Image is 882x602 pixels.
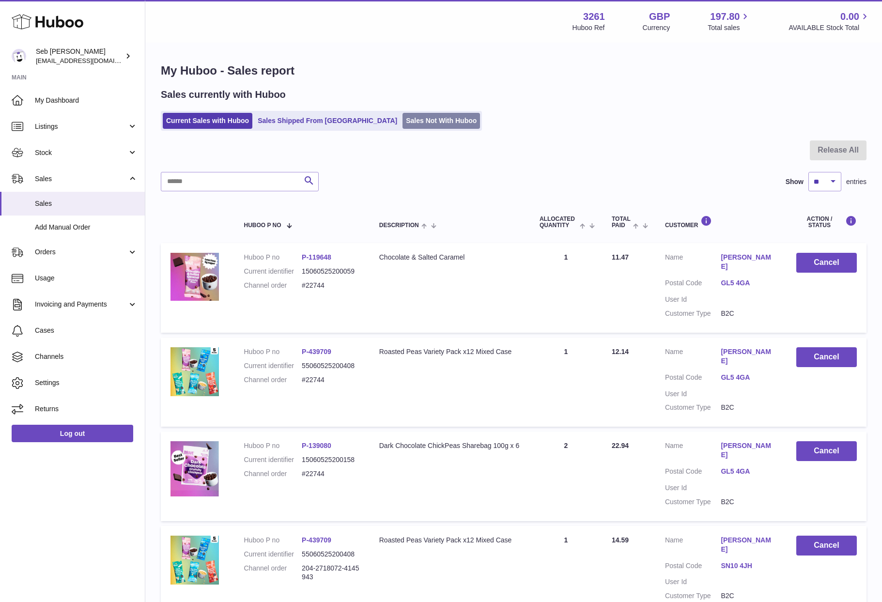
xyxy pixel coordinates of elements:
[244,455,302,464] dt: Current identifier
[244,469,302,479] dt: Channel order
[721,561,776,571] a: SN10 4JH
[665,347,721,368] dt: Name
[665,309,721,318] dt: Customer Type
[35,174,127,184] span: Sales
[35,404,138,414] span: Returns
[302,375,360,385] dd: #22744
[302,469,360,479] dd: #22744
[35,378,138,387] span: Settings
[786,177,804,186] label: Show
[665,577,721,587] dt: User Id
[612,442,629,449] span: 22.94
[35,148,127,157] span: Stock
[796,536,857,556] button: Cancel
[665,403,721,412] dt: Customer Type
[244,441,302,450] dt: Huboo P no
[302,361,360,370] dd: 55060525200408
[721,441,776,460] a: [PERSON_NAME]
[789,10,870,32] a: 0.00 AVAILABLE Stock Total
[302,442,331,449] a: P-139080
[35,122,127,131] span: Listings
[379,222,419,229] span: Description
[163,113,252,129] a: Current Sales with Huboo
[708,10,751,32] a: 197.80 Total sales
[665,467,721,479] dt: Postal Code
[840,10,859,23] span: 0.00
[12,425,133,442] a: Log out
[583,10,605,23] strong: 3261
[665,373,721,385] dt: Postal Code
[244,222,281,229] span: Huboo P no
[302,455,360,464] dd: 15060525200158
[665,497,721,507] dt: Customer Type
[789,23,870,32] span: AVAILABLE Stock Total
[796,216,857,229] div: Action / Status
[244,550,302,559] dt: Current identifier
[36,57,142,64] span: [EMAIL_ADDRESS][DOMAIN_NAME]
[796,347,857,367] button: Cancel
[35,96,138,105] span: My Dashboard
[530,338,602,427] td: 1
[721,591,776,601] dd: B2C
[302,267,360,276] dd: 15060525200059
[796,441,857,461] button: Cancel
[161,88,286,101] h2: Sales currently with Huboo
[379,347,520,356] div: Roasted Peas Variety Pack x12 Mixed Case
[244,536,302,545] dt: Huboo P no
[665,295,721,304] dt: User Id
[721,403,776,412] dd: B2C
[721,467,776,476] a: GL5 4GA
[612,536,629,544] span: 14.59
[612,253,629,261] span: 11.47
[302,348,331,355] a: P-439709
[721,278,776,288] a: GL5 4GA
[302,253,331,261] a: P-119648
[612,348,629,355] span: 12.14
[721,309,776,318] dd: B2C
[530,432,602,521] td: 2
[12,49,26,63] img: ecom@bravefoods.co.uk
[35,352,138,361] span: Channels
[665,441,721,462] dt: Name
[161,63,867,78] h1: My Huboo - Sales report
[796,253,857,273] button: Cancel
[244,253,302,262] dt: Huboo P no
[302,536,331,544] a: P-439709
[721,373,776,382] a: GL5 4GA
[665,483,721,493] dt: User Id
[665,253,721,274] dt: Name
[170,253,219,301] img: 32611658329658.jpg
[665,216,777,229] div: Customer
[170,536,219,585] img: 32611658328536.jpg
[721,253,776,271] a: [PERSON_NAME]
[710,10,740,23] span: 197.80
[846,177,867,186] span: entries
[244,564,302,582] dt: Channel order
[244,361,302,370] dt: Current identifier
[665,278,721,290] dt: Postal Code
[402,113,480,129] a: Sales Not With Huboo
[302,550,360,559] dd: 55060525200408
[665,591,721,601] dt: Customer Type
[721,347,776,366] a: [PERSON_NAME]
[170,347,219,396] img: 32611658328536.jpg
[649,10,670,23] strong: GBP
[244,281,302,290] dt: Channel order
[379,253,520,262] div: Chocolate & Salted Caramel
[254,113,401,129] a: Sales Shipped From [GEOGRAPHIC_DATA]
[35,223,138,232] span: Add Manual Order
[35,274,138,283] span: Usage
[540,216,577,229] span: ALLOCATED Quantity
[665,389,721,399] dt: User Id
[244,375,302,385] dt: Channel order
[708,23,751,32] span: Total sales
[721,497,776,507] dd: B2C
[379,536,520,545] div: Roasted Peas Variety Pack x12 Mixed Case
[379,441,520,450] div: Dark Chocolate ChickPeas Sharebag 100g x 6
[721,536,776,554] a: [PERSON_NAME]
[35,326,138,335] span: Cases
[665,561,721,573] dt: Postal Code
[530,243,602,332] td: 1
[302,564,360,582] dd: 204-2718072-4145943
[35,199,138,208] span: Sales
